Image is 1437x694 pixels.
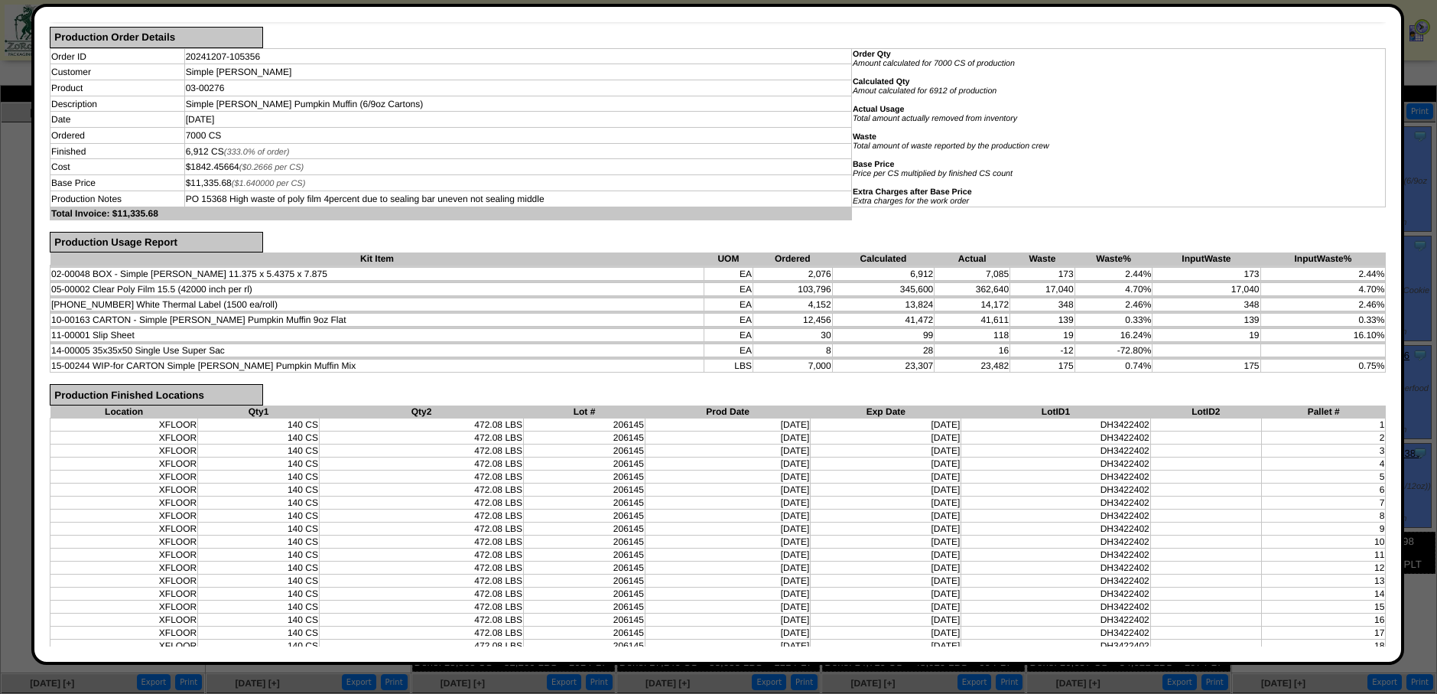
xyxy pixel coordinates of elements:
[1153,268,1260,281] td: 173
[1261,639,1386,652] td: 18
[832,314,935,327] td: 41,472
[1260,314,1386,327] td: 0.33%
[524,509,645,522] td: 206145
[50,384,263,406] div: Production Finished Locations
[832,344,935,357] td: 28
[645,406,811,419] th: Prod Date
[704,283,753,296] td: EA
[524,613,645,626] td: 206145
[239,163,304,172] span: ($0.2666 per CS)
[524,496,645,509] td: 206145
[811,418,961,431] td: [DATE]
[1074,298,1153,311] td: 2.46%
[1010,298,1075,311] td: 348
[853,59,1015,68] i: Amount calculated for 7000 CS of production
[1010,314,1075,327] td: 139
[853,132,876,142] b: Waste
[50,444,198,457] td: XFLOOR
[832,329,935,342] td: 99
[1074,253,1153,266] th: Waste%
[1260,329,1386,342] td: 16.10%
[811,522,961,535] td: [DATE]
[1074,329,1153,342] td: 16.24%
[1261,444,1386,457] td: 3
[1261,587,1386,600] td: 14
[1261,431,1386,444] td: 2
[198,600,320,613] td: 140 CS
[753,283,832,296] td: 103,796
[50,143,185,159] td: Finished
[704,268,753,281] td: EA
[753,268,832,281] td: 2,076
[524,483,645,496] td: 206145
[961,418,1150,431] td: DH3422402
[1261,548,1386,561] td: 11
[1010,344,1075,357] td: -12
[645,418,811,431] td: [DATE]
[524,587,645,600] td: 206145
[50,314,704,327] td: 10-00163 CARTON - Simple [PERSON_NAME] Pumpkin Muffin 9oz Flat
[319,496,523,509] td: 472.08 LBS
[198,574,320,587] td: 140 CS
[961,431,1150,444] td: DH3422402
[524,600,645,613] td: 206145
[832,298,935,311] td: 13,824
[935,253,1010,266] th: Actual
[50,457,198,470] td: XFLOOR
[524,418,645,431] td: 206145
[524,444,645,457] td: 206145
[524,457,645,470] td: 206145
[935,360,1010,373] td: 23,482
[198,483,320,496] td: 140 CS
[1074,283,1153,296] td: 4.70%
[319,639,523,652] td: 472.08 LBS
[935,314,1010,327] td: 41,611
[811,470,961,483] td: [DATE]
[198,535,320,548] td: 140 CS
[645,613,811,626] td: [DATE]
[811,496,961,509] td: [DATE]
[184,143,851,159] td: 6,912 CS
[319,444,523,457] td: 472.08 LBS
[811,406,961,419] th: Exp Date
[811,483,961,496] td: [DATE]
[50,112,185,128] td: Date
[704,329,753,342] td: EA
[811,561,961,574] td: [DATE]
[811,626,961,639] td: [DATE]
[50,253,704,266] th: Kit Item
[50,64,185,80] td: Customer
[853,86,996,96] i: Amout calculated for 6912 of production
[198,639,320,652] td: 140 CS
[319,509,523,522] td: 472.08 LBS
[1261,418,1386,431] td: 1
[753,329,832,342] td: 30
[961,509,1150,522] td: DH3422402
[319,561,523,574] td: 472.08 LBS
[1261,470,1386,483] td: 5
[50,191,185,207] td: Production Notes
[753,298,832,311] td: 4,152
[645,626,811,639] td: [DATE]
[1260,283,1386,296] td: 4.70%
[198,406,320,419] th: Qty1
[853,142,1049,151] i: Total amount of waste reported by the production crew
[961,496,1150,509] td: DH3422402
[1010,360,1075,373] td: 175
[1074,360,1153,373] td: 0.74%
[524,470,645,483] td: 206145
[961,639,1150,652] td: DH3422402
[1153,314,1260,327] td: 139
[319,548,523,561] td: 472.08 LBS
[935,268,1010,281] td: 7,085
[50,509,198,522] td: XFLOOR
[961,406,1150,419] th: LotID1
[1153,360,1260,373] td: 175
[811,639,961,652] td: [DATE]
[198,561,320,574] td: 140 CS
[319,483,523,496] td: 472.08 LBS
[184,112,851,128] td: [DATE]
[1150,406,1261,419] th: LotID2
[50,159,185,175] td: Cost
[753,360,832,373] td: 7,000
